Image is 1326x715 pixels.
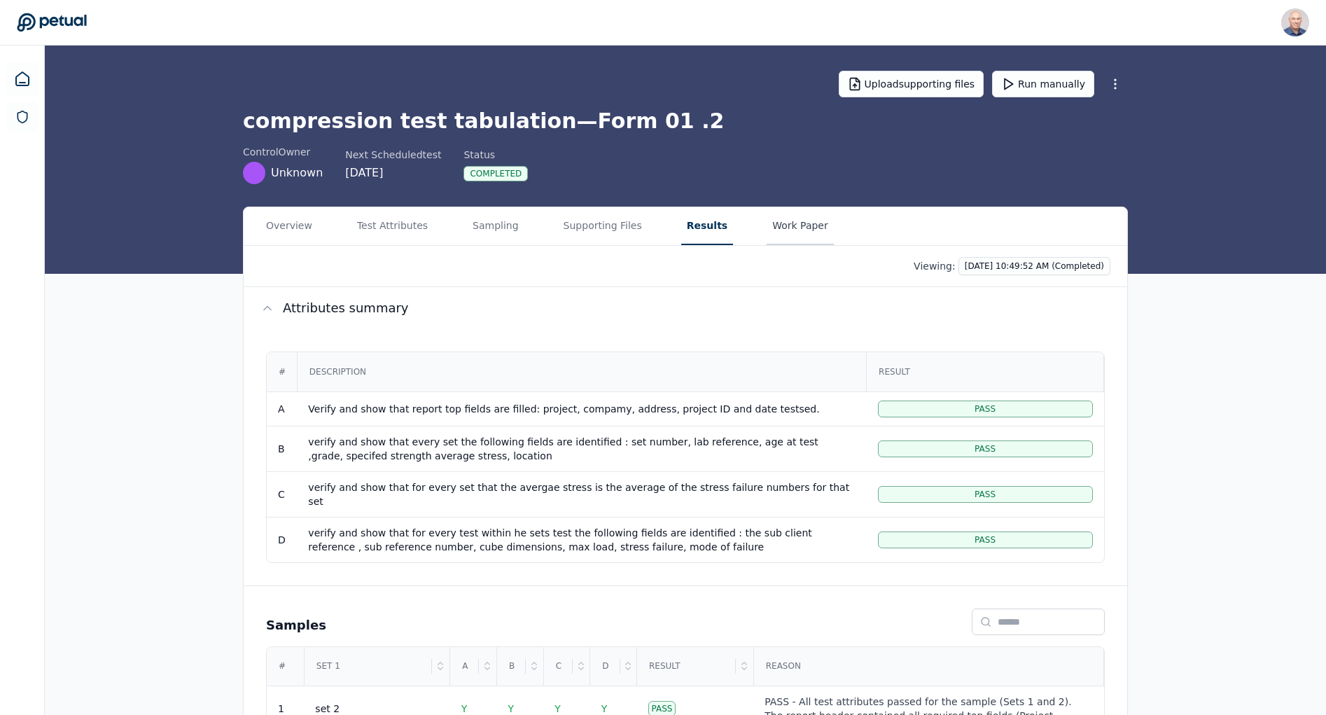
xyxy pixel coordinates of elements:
[975,403,996,415] span: Pass
[308,480,855,508] div: verify and show that for every set that the avergae stress is the average of the stress failure n...
[1103,71,1128,97] button: More Options
[992,71,1094,97] button: Run manually
[755,648,1103,686] div: Reason
[1281,8,1309,36] img: Harel K
[681,207,733,245] button: Results
[308,402,855,416] div: Verify and show that report top fields are filled: project, compamy, address, project ID and date...
[243,109,1128,134] h1: compression test tabulation — Form 01 .2
[975,489,996,500] span: Pass
[267,391,297,426] td: A
[308,526,855,554] div: verify and show that for every test within he sets test the following fields are identified : the...
[267,471,297,517] td: C
[267,426,297,471] td: B
[463,148,528,162] div: Status
[7,102,38,132] a: SOC 1 Reports
[558,207,648,245] button: Supporting Files
[308,435,855,463] div: verify and show that every set the following fields are identified : set number, lab reference, a...
[267,648,303,686] div: #
[305,648,432,686] div: set 1
[260,207,318,245] button: Overview
[508,703,514,714] span: Y
[554,703,561,714] span: Y
[244,287,1127,329] button: Attributes summary
[839,71,984,97] button: Uploadsupporting files
[958,257,1110,275] button: [DATE] 10:49:52 AM (Completed)
[975,534,996,546] span: Pass
[591,648,620,686] div: D
[975,443,996,454] span: Pass
[914,259,956,273] p: Viewing:
[461,703,468,714] span: Y
[498,648,526,686] div: B
[271,165,323,181] span: Unknown
[767,207,834,245] button: Work Paper
[351,207,433,245] button: Test Attributes
[345,165,441,181] div: [DATE]
[867,353,1103,391] div: Result
[298,353,865,391] div: Description
[243,145,323,159] div: control Owner
[451,648,479,686] div: A
[267,353,297,391] div: #
[545,648,573,686] div: C
[463,166,528,181] div: Completed
[6,62,39,96] a: Dashboard
[345,148,441,162] div: Next Scheduled test
[467,207,524,245] button: Sampling
[283,298,409,318] span: Attributes summary
[267,517,297,562] td: D
[266,616,326,635] h2: Samples
[638,648,736,686] div: Result
[601,703,608,714] span: Y
[17,13,87,32] a: Go to Dashboard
